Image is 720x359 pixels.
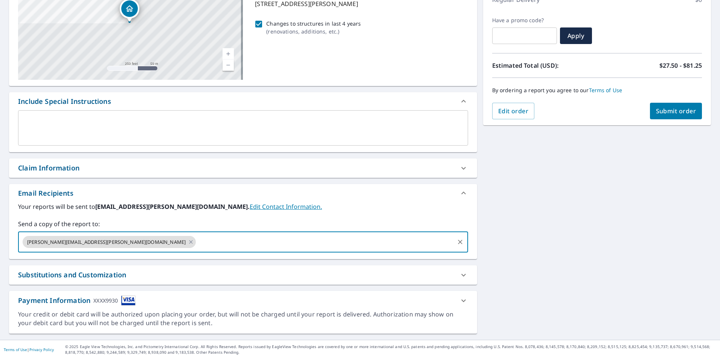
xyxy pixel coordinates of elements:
[9,291,477,310] div: Payment InformationXXXX9930cardImage
[656,107,696,115] span: Submit order
[266,27,361,35] p: ( renovations, additions, etc. )
[223,59,234,71] a: Current Level 17, Zoom Out
[9,184,477,202] div: Email Recipients
[29,347,54,352] a: Privacy Policy
[18,202,468,211] label: Your reports will be sent to
[4,347,54,352] p: |
[18,219,468,228] label: Send a copy of the report to:
[492,103,535,119] button: Edit order
[250,202,322,211] a: EditContactInfo
[121,295,136,306] img: cardImage
[95,202,250,211] b: [EMAIL_ADDRESS][PERSON_NAME][DOMAIN_NAME].
[492,87,702,94] p: By ordering a report you agree to our
[18,188,73,198] div: Email Recipients
[560,27,592,44] button: Apply
[18,270,126,280] div: Substitutions and Customization
[23,239,190,246] span: [PERSON_NAME][EMAIL_ADDRESS][PERSON_NAME][DOMAIN_NAME]
[455,237,465,247] button: Clear
[23,236,196,248] div: [PERSON_NAME][EMAIL_ADDRESS][PERSON_NAME][DOMAIN_NAME]
[650,103,702,119] button: Submit order
[9,158,477,178] div: Claim Information
[9,92,477,110] div: Include Special Instructions
[18,163,79,173] div: Claim Information
[492,17,557,24] label: Have a promo code?
[659,61,702,70] p: $27.50 - $81.25
[4,347,27,352] a: Terms of Use
[18,96,111,106] div: Include Special Instructions
[492,61,597,70] p: Estimated Total (USD):
[65,344,716,355] p: © 2025 Eagle View Technologies, Inc. and Pictometry International Corp. All Rights Reserved. Repo...
[18,310,468,327] div: Your credit or debit card will be authorized upon placing your order, but will not be charged unt...
[589,87,622,94] a: Terms of Use
[566,32,586,40] span: Apply
[498,107,529,115] span: Edit order
[223,48,234,59] a: Current Level 17, Zoom In
[18,295,136,306] div: Payment Information
[9,265,477,284] div: Substitutions and Customization
[93,295,118,306] div: XXXX9930
[266,20,361,27] p: Changes to structures in last 4 years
